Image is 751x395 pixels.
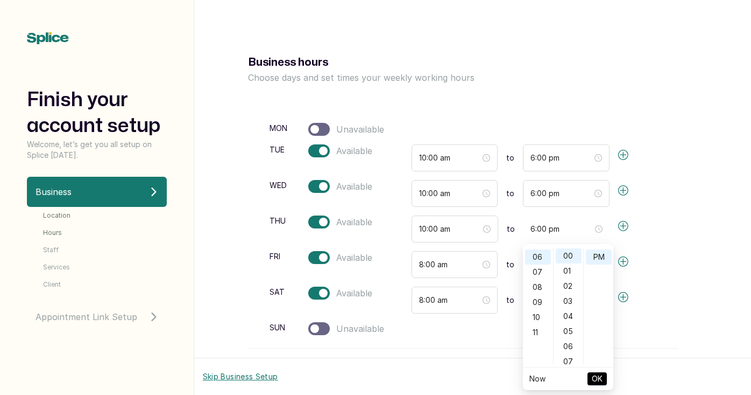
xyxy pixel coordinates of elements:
input: Select time [530,152,592,164]
p: Choose days and set times your weekly working hours [248,71,678,84]
span: Available [308,180,372,193]
a: Now [529,374,545,383]
div: 06 [525,250,551,265]
span: Unavailable [336,322,384,335]
span: Available [336,180,372,193]
span: to [507,224,515,234]
span: Available [336,287,372,300]
input: Select time [419,152,481,164]
div: PM [586,250,612,265]
div: 02 [556,279,582,294]
div: 11 [525,325,551,340]
div: 09 [525,295,551,310]
span: to [506,259,514,270]
span: to [506,295,514,306]
div: 07 [556,354,582,369]
span: Available [336,216,372,228]
span: tue [270,144,285,155]
span: Appointment Link Setup [36,310,137,323]
span: OK [592,369,603,389]
span: sat [270,287,285,297]
button: OK [587,372,607,385]
input: Select time [419,223,481,235]
span: Unavailable [308,123,384,136]
div: 08 [525,280,551,295]
span: Unavailable [308,322,384,335]
div: 04 [556,309,582,324]
span: Available [308,216,372,228]
span: Available [308,144,372,157]
input: Select time [419,259,481,271]
span: mon [270,123,287,134]
div: 07 [525,265,551,280]
span: fri [270,251,280,262]
div: 06 [556,339,582,354]
span: wed [270,180,287,191]
span: Available [308,287,372,300]
div: 00 [556,248,582,264]
h1: Business hours [248,54,328,71]
span: sun [270,322,285,333]
span: Available [336,144,372,157]
input: Select time [419,188,481,199]
span: Unavailable [336,123,384,136]
span: Business [36,185,72,198]
span: to [506,188,514,199]
span: to [506,153,514,163]
div: 10 [525,310,551,325]
span: Client [43,280,61,289]
span: Services [43,263,70,272]
input: Select time [530,223,593,235]
button: Skip Business Setup [203,371,278,382]
input: Select time [530,188,592,199]
span: Available [308,251,372,264]
div: 01 [556,264,582,279]
span: Hours [43,228,62,237]
h1: Finish your account setup [27,87,167,139]
span: Location [43,211,70,220]
div: 03 [556,294,582,309]
p: Welcome, let’s get you all setup on Splice [DATE]. [27,139,167,161]
div: 05 [556,324,582,339]
span: Available [336,251,372,264]
input: Select time [419,294,481,306]
span: thu [270,216,286,226]
span: Staff [43,246,59,254]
